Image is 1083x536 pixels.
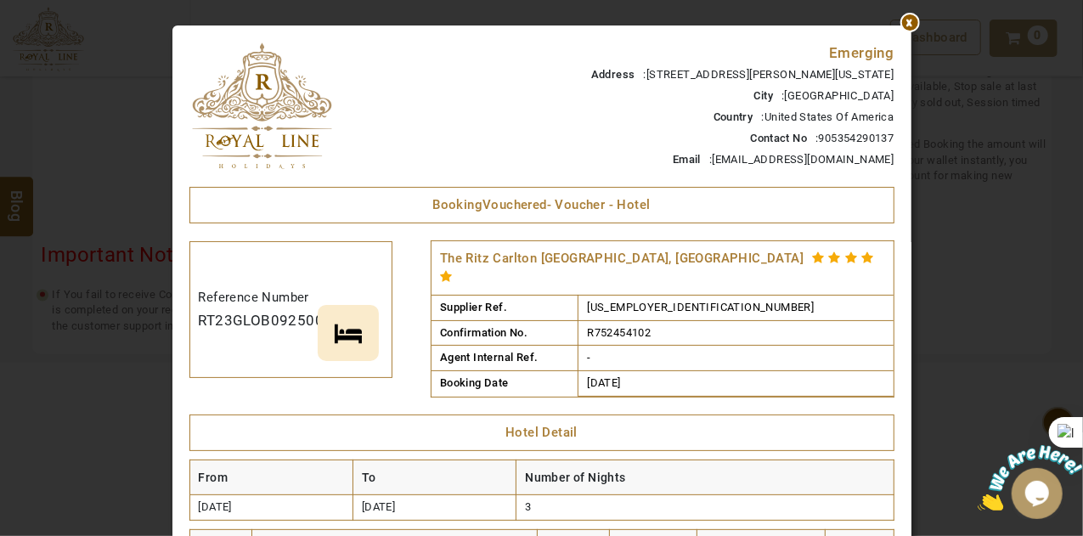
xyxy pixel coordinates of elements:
[705,110,762,123] span: Country
[746,89,782,102] span: City
[440,251,804,266] span: The Ritz Carlton [GEOGRAPHIC_DATA], [GEOGRAPHIC_DATA]
[199,312,351,329] span: RT23GLOB092500174
[785,89,894,102] span: [GEOGRAPHIC_DATA]
[432,296,578,321] td: Supplier Ref.
[199,290,309,305] span: Reference Number
[335,320,362,347] img: bed.png
[587,301,814,313] span: [US_EMPLOYER_IDENTIFICATION_NUMBER]
[413,149,894,170] li: :
[664,153,709,166] span: Email
[199,500,232,513] span: [DATE]
[505,425,578,440] span: Hotel Detail
[482,197,547,212] span: Vouchered
[413,85,894,106] li: :
[432,320,578,346] td: Confirmation No.
[646,68,894,81] span: [STREET_ADDRESS][PERSON_NAME][US_STATE]
[525,500,531,513] span: 3
[413,106,894,127] li: :
[829,44,894,61] span: Emerging
[362,500,395,513] span: [DATE]
[587,326,651,339] span: R752454102
[764,110,894,123] span: United States Of America
[587,351,590,364] span: -
[819,132,894,144] span: 905354290137
[413,127,894,149] li: :
[189,42,335,170] img: logo
[189,187,894,223] td: Booking - Voucher - Hotel
[432,370,578,396] td: Booking Date
[583,68,644,81] span: Address
[978,430,1083,511] iframe: chat widget
[712,153,894,166] span: [EMAIL_ADDRESS][DOMAIN_NAME]
[440,351,539,364] span: Agent Internal Ref.
[587,376,620,389] span: [DATE]
[353,460,516,494] th: To
[516,460,894,494] th: Number of Nights
[742,132,815,144] span: Contact No
[413,64,894,85] li: :
[189,460,353,494] th: From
